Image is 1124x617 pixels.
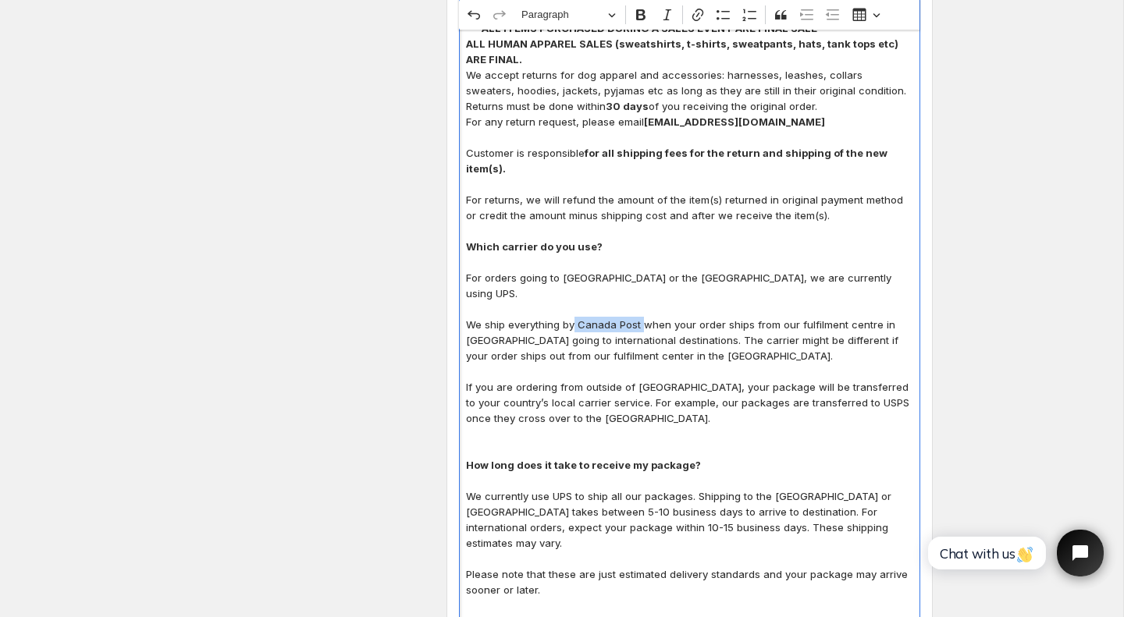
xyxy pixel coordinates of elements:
strong: Which carrier do you use? [466,240,603,253]
strong: ALL HUMAN APPAREL SALES (sweatshirts, t-shirts, sweatpants, hats, tank tops etc) ARE FINAL. [466,37,898,66]
strong: [EMAIL_ADDRESS][DOMAIN_NAME] [644,115,825,128]
p: We accept returns for dog apparel and accessories: harnesses, leashes, collars sweaters, hoodies,... [466,67,913,98]
strong: How long does it take to receive my package? [466,459,701,471]
strong: for all shipping fees for the return and shipping of the new item(s). [466,147,887,175]
p: Returns must be done within of you receiving the original order. [466,98,913,114]
p: For any return request, please email Customer is responsible For returns, we will refund the amou... [466,114,913,223]
span: Paragraph [521,5,603,24]
strong: 30 days [606,100,649,112]
button: Paragraph, Heading [514,3,622,27]
iframe: Tidio Chat [911,516,1117,590]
